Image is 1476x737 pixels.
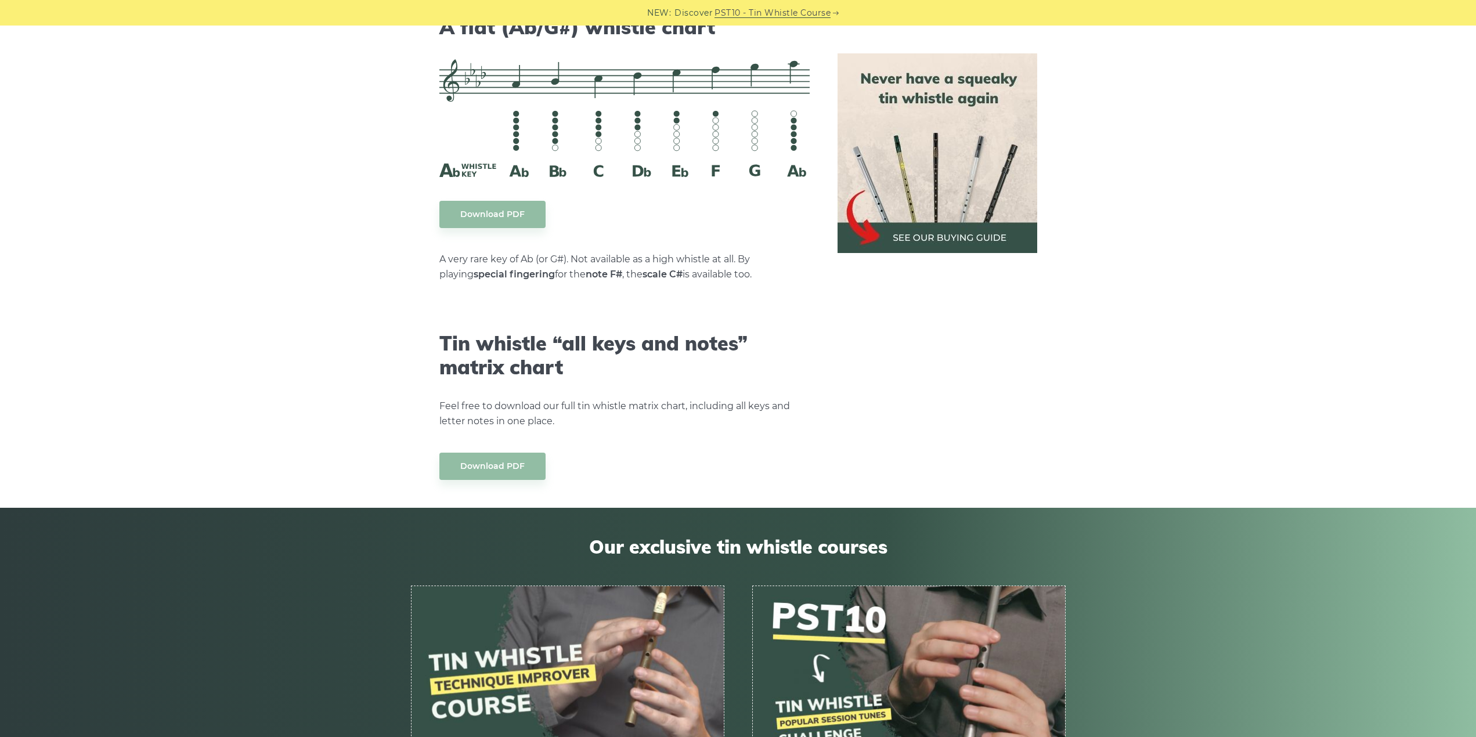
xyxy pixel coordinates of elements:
[439,399,810,429] p: Feel free to download our full tin whistle matrix chart, including all keys and letter notes in o...
[586,269,622,280] strong: note F#
[439,59,810,177] img: A flat (Ab) Whistle Fingering Chart And Notes
[439,16,810,39] h2: A flat (Ab/G#) whistle chart
[439,453,546,480] a: Download PDF
[714,6,831,20] a: PST10 - Tin Whistle Course
[439,252,810,282] p: A very rare key of Ab (or G#). Not available as a high whistle at all. By playing for the , the i...
[439,201,546,228] a: Download PDF
[647,6,671,20] span: NEW:
[439,332,810,380] h2: Tin whistle “all keys and notes” matrix chart
[674,6,713,20] span: Discover
[411,536,1066,558] span: Our exclusive tin whistle courses
[474,269,555,280] strong: special fingering
[838,53,1037,253] img: tin whistle buying guide
[643,269,683,280] strong: scale C#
